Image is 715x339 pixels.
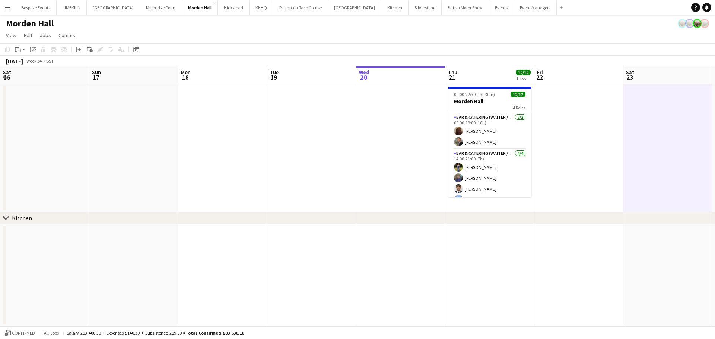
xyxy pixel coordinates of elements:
span: Confirmed [12,330,35,336]
app-user-avatar: Staffing Manager [700,19,709,28]
button: [GEOGRAPHIC_DATA] [87,0,140,15]
button: Kitchen [381,0,409,15]
div: Kitchen [12,214,32,222]
span: 09:00-22:30 (13h30m) [454,92,495,97]
h3: Morden Hall [448,98,531,105]
button: Events [489,0,514,15]
h1: Morden Hall [6,18,54,29]
button: Millbridge Court [140,0,182,15]
span: 23 [625,73,634,81]
span: Mon [181,69,191,76]
div: [DATE] [6,57,23,65]
app-user-avatar: Staffing Manager [685,19,694,28]
span: 17 [91,73,101,81]
span: Sun [92,69,101,76]
span: 18 [180,73,191,81]
span: Sat [3,69,11,76]
span: 16 [2,73,11,81]
app-job-card: 09:00-22:30 (13h30m)12/12Morden Hall4 RolesBar & Catering (Waiter / waitress)2/209:00-19:00 (10h)... [448,87,531,197]
span: Week 34 [25,58,43,64]
button: KKHQ [250,0,273,15]
span: 12/12 [516,70,531,75]
app-card-role: Bar & Catering (Waiter / waitress)4/414:00-21:00 (7h)[PERSON_NAME][PERSON_NAME][PERSON_NAME][PERS... [448,149,531,207]
a: Comms [55,31,78,40]
app-card-role: Bar & Catering (Waiter / waitress)2/209:00-19:00 (10h)[PERSON_NAME][PERSON_NAME] [448,113,531,149]
span: All jobs [42,330,60,336]
span: Sat [626,69,634,76]
span: 4 Roles [513,105,525,111]
span: 19 [269,73,279,81]
button: Event Managers [514,0,557,15]
button: Confirmed [4,329,36,337]
span: Comms [58,32,75,39]
button: Silverstone [409,0,442,15]
span: 20 [358,73,369,81]
button: LIMEKILN [57,0,87,15]
span: View [6,32,16,39]
a: Jobs [37,31,54,40]
a: Edit [21,31,35,40]
div: BST [46,58,54,64]
a: View [3,31,19,40]
button: Plumpton Race Course [273,0,328,15]
span: Fri [537,69,543,76]
span: Thu [448,69,457,76]
div: Salary £83 400.30 + Expenses £140.30 + Subsistence £89.50 = [67,330,244,336]
span: 12/12 [511,92,525,97]
button: British Motor Show [442,0,489,15]
span: Jobs [40,32,51,39]
app-user-avatar: Staffing Manager [693,19,702,28]
app-user-avatar: Staffing Manager [678,19,687,28]
span: Tue [270,69,279,76]
span: Wed [359,69,369,76]
div: 1 Job [516,76,530,81]
button: Bespoke Events [15,0,57,15]
span: 22 [536,73,543,81]
span: Edit [24,32,32,39]
button: Morden Hall [182,0,218,15]
span: 21 [447,73,457,81]
button: [GEOGRAPHIC_DATA] [328,0,381,15]
button: Hickstead [218,0,250,15]
span: Total Confirmed £83 630.10 [185,330,244,336]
